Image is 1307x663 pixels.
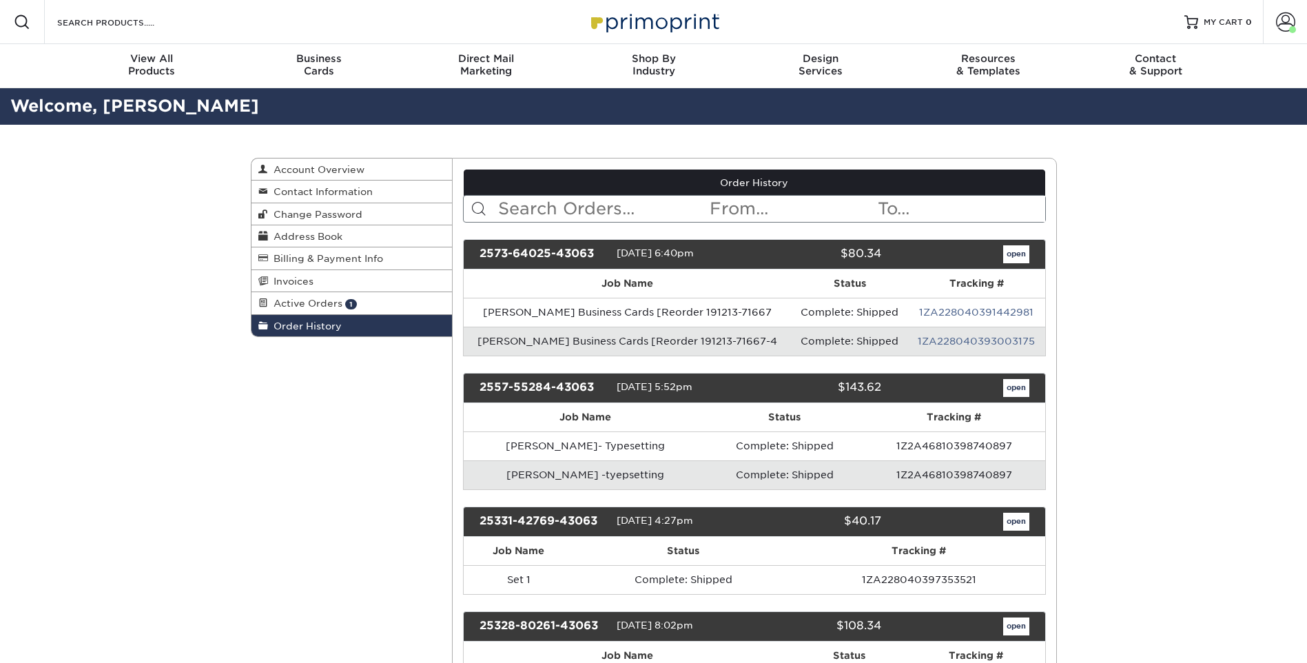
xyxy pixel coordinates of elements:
[737,52,905,65] span: Design
[918,336,1035,347] a: 1ZA228040393003175
[706,431,863,460] td: Complete: Shipped
[793,565,1045,594] td: 1ZA228040397353521
[1072,44,1239,88] a: Contact& Support
[570,52,737,77] div: Industry
[908,269,1045,298] th: Tracking #
[617,247,694,258] span: [DATE] 6:40pm
[268,209,362,220] span: Change Password
[464,460,706,489] td: [PERSON_NAME] -tyepsetting
[68,52,236,65] span: View All
[573,565,793,594] td: Complete: Shipped
[268,320,342,331] span: Order History
[863,460,1045,489] td: 1Z2A46810398740897
[251,247,453,269] a: Billing & Payment Info
[706,460,863,489] td: Complete: Shipped
[863,403,1045,431] th: Tracking #
[570,52,737,65] span: Shop By
[251,203,453,225] a: Change Password
[68,52,236,77] div: Products
[464,269,792,298] th: Job Name
[573,537,793,565] th: Status
[469,513,617,531] div: 25331-42769-43063
[1204,17,1243,28] span: MY CART
[585,7,723,37] img: Primoprint
[792,298,908,327] td: Complete: Shipped
[1246,17,1252,27] span: 0
[617,620,693,631] span: [DATE] 8:02pm
[905,52,1072,77] div: & Templates
[235,52,402,65] span: Business
[268,186,373,197] span: Contact Information
[268,276,313,287] span: Invoices
[919,307,1033,318] a: 1ZA228040391442981
[1072,52,1239,77] div: & Support
[402,52,570,77] div: Marketing
[268,298,342,309] span: Active Orders
[251,315,453,336] a: Order History
[464,403,706,431] th: Job Name
[464,565,573,594] td: Set 1
[68,44,236,88] a: View AllProducts
[268,231,342,242] span: Address Book
[876,196,1044,222] input: To...
[1003,379,1029,397] a: open
[464,537,573,565] th: Job Name
[706,403,863,431] th: Status
[793,537,1045,565] th: Tracking #
[792,327,908,356] td: Complete: Shipped
[737,52,905,77] div: Services
[792,269,908,298] th: Status
[464,327,792,356] td: [PERSON_NAME] Business Cards [Reorder 191213-71667-4
[744,513,892,531] div: $40.17
[1072,52,1239,65] span: Contact
[617,515,693,526] span: [DATE] 4:27pm
[251,181,453,203] a: Contact Information
[744,618,892,635] div: $108.34
[402,52,570,65] span: Direct Mail
[617,381,692,392] span: [DATE] 5:52pm
[469,618,617,635] div: 25328-80261-43063
[464,298,792,327] td: [PERSON_NAME] Business Cards [Reorder 191213-71667
[1003,618,1029,635] a: open
[863,431,1045,460] td: 1Z2A46810398740897
[56,14,190,30] input: SEARCH PRODUCTS.....
[905,44,1072,88] a: Resources& Templates
[744,379,892,397] div: $143.62
[251,292,453,314] a: Active Orders 1
[235,52,402,77] div: Cards
[744,245,892,263] div: $80.34
[402,44,570,88] a: Direct MailMarketing
[1003,513,1029,531] a: open
[570,44,737,88] a: Shop ByIndustry
[464,170,1045,196] a: Order History
[737,44,905,88] a: DesignServices
[345,299,357,309] span: 1
[251,270,453,292] a: Invoices
[708,196,876,222] input: From...
[235,44,402,88] a: BusinessCards
[268,164,364,175] span: Account Overview
[469,379,617,397] div: 2557-55284-43063
[497,196,708,222] input: Search Orders...
[469,245,617,263] div: 2573-64025-43063
[251,159,453,181] a: Account Overview
[251,225,453,247] a: Address Book
[1003,245,1029,263] a: open
[905,52,1072,65] span: Resources
[464,431,706,460] td: [PERSON_NAME]- Typesetting
[268,253,383,264] span: Billing & Payment Info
